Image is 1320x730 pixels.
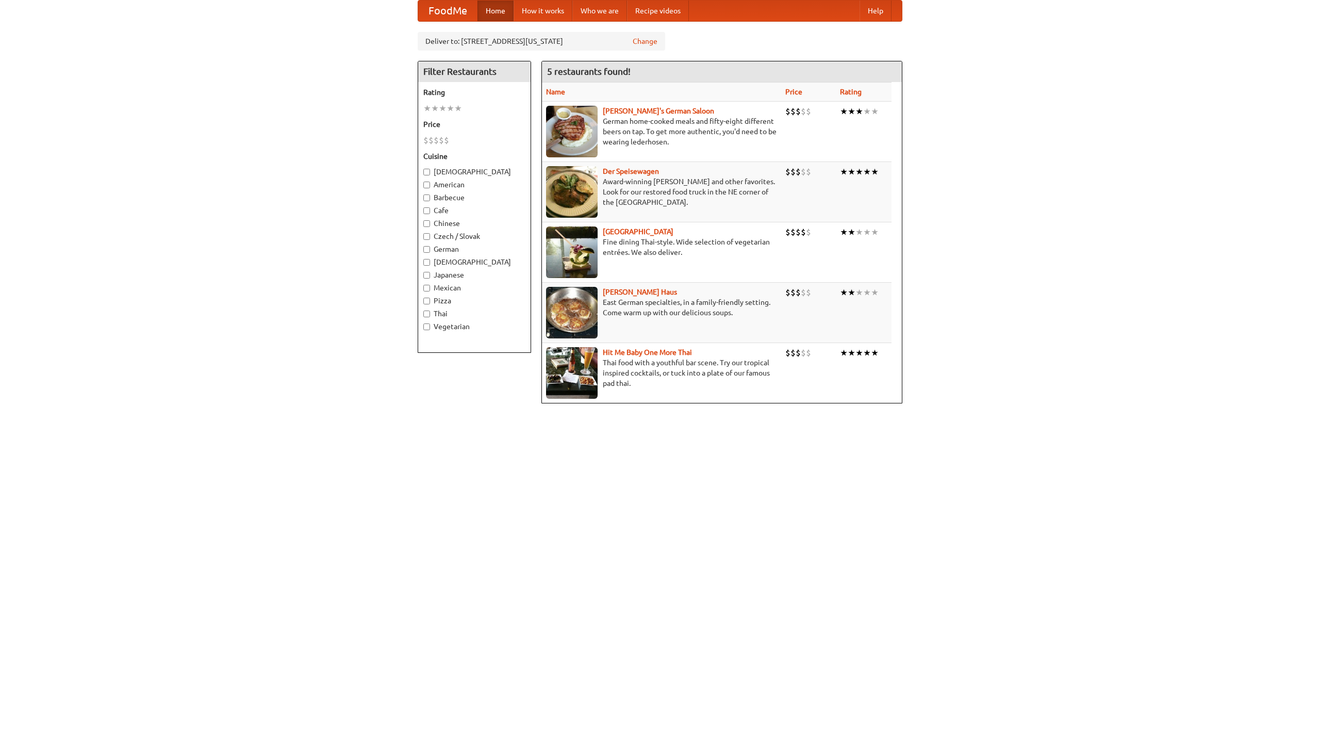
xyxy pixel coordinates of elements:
li: $ [785,226,790,238]
img: babythai.jpg [546,347,598,399]
li: $ [806,287,811,298]
li: $ [806,166,811,177]
a: [GEOGRAPHIC_DATA] [603,228,673,236]
li: $ [801,166,806,177]
li: ★ [871,347,879,359]
li: ★ [840,347,848,359]
li: $ [801,226,806,238]
li: ★ [840,226,848,238]
label: Thai [423,309,525,319]
b: Hit Me Baby One More Thai [603,348,692,356]
input: Pizza [423,298,430,304]
li: $ [790,347,796,359]
p: Thai food with a youthful bar scene. Try our tropical inspired cocktails, or tuck into a plate of... [546,358,777,388]
input: Japanese [423,272,430,279]
li: $ [796,287,801,298]
li: ★ [848,106,855,117]
a: [PERSON_NAME] Haus [603,288,677,296]
label: Pizza [423,296,525,306]
li: $ [801,106,806,117]
li: ★ [863,347,871,359]
li: $ [423,135,428,146]
ng-pluralize: 5 restaurants found! [547,67,631,76]
li: $ [806,347,811,359]
p: East German specialties, in a family-friendly setting. Come warm up with our delicious soups. [546,297,777,318]
label: Barbecue [423,192,525,203]
img: kohlhaus.jpg [546,287,598,338]
h5: Rating [423,87,525,98]
li: ★ [840,287,848,298]
li: ★ [871,226,879,238]
a: How it works [514,1,572,21]
li: ★ [855,226,863,238]
a: Help [860,1,892,21]
h5: Cuisine [423,151,525,161]
li: ★ [863,106,871,117]
li: $ [796,166,801,177]
label: German [423,244,525,254]
li: $ [785,166,790,177]
input: Mexican [423,285,430,291]
h5: Price [423,119,525,129]
li: $ [444,135,449,146]
li: $ [790,106,796,117]
input: Chinese [423,220,430,227]
a: Recipe videos [627,1,689,21]
li: $ [785,347,790,359]
a: Der Speisewagen [603,167,659,175]
li: $ [806,226,811,238]
input: Thai [423,311,430,317]
a: FoodMe [418,1,477,21]
p: Award-winning [PERSON_NAME] and other favorites. Look for our restored food truck in the NE corne... [546,176,777,207]
li: $ [796,347,801,359]
input: Barbecue [423,194,430,201]
a: Change [633,36,657,46]
li: $ [801,347,806,359]
li: ★ [848,287,855,298]
a: [PERSON_NAME]'s German Saloon [603,107,714,115]
li: $ [785,287,790,298]
li: $ [439,135,444,146]
li: ★ [871,287,879,298]
label: [DEMOGRAPHIC_DATA] [423,257,525,267]
label: [DEMOGRAPHIC_DATA] [423,167,525,177]
li: ★ [447,103,454,114]
p: German home-cooked meals and fifty-eight different beers on tap. To get more authentic, you'd nee... [546,116,777,147]
a: Rating [840,88,862,96]
li: ★ [871,106,879,117]
li: $ [790,287,796,298]
li: $ [806,106,811,117]
input: [DEMOGRAPHIC_DATA] [423,169,430,175]
div: Deliver to: [STREET_ADDRESS][US_STATE] [418,32,665,51]
img: speisewagen.jpg [546,166,598,218]
li: $ [785,106,790,117]
li: ★ [848,166,855,177]
a: Who we are [572,1,627,21]
li: ★ [855,287,863,298]
label: Cafe [423,205,525,216]
li: ★ [431,103,439,114]
li: $ [801,287,806,298]
label: Chinese [423,218,525,229]
li: ★ [439,103,447,114]
input: German [423,246,430,253]
li: $ [790,226,796,238]
li: ★ [840,166,848,177]
h4: Filter Restaurants [418,61,531,82]
li: ★ [848,347,855,359]
label: American [423,180,525,190]
a: Name [546,88,565,96]
a: Home [477,1,514,21]
li: $ [428,135,434,146]
label: Japanese [423,270,525,280]
label: Mexican [423,283,525,293]
li: ★ [863,287,871,298]
li: ★ [840,106,848,117]
img: satay.jpg [546,226,598,278]
li: $ [790,166,796,177]
li: ★ [855,106,863,117]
